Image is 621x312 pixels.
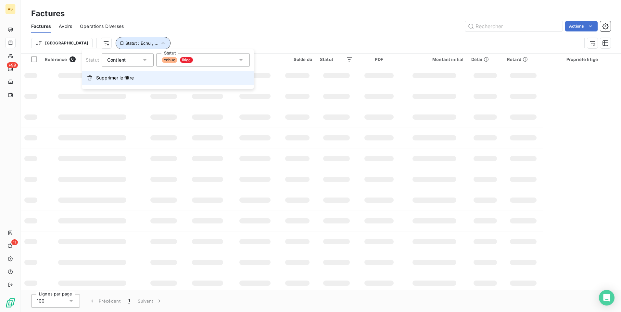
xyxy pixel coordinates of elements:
[85,294,124,308] button: Précédent
[134,294,167,308] button: Suivant
[107,57,126,63] span: Contient
[471,57,499,62] div: Délai
[235,57,275,62] div: Échue le
[128,298,130,304] span: 1
[320,57,353,62] div: Statut
[37,298,44,304] span: 100
[565,21,598,31] button: Actions
[125,41,158,46] span: Statut : Échu , ...
[162,57,177,63] span: échue
[31,23,51,30] span: Factures
[405,57,463,62] div: Montant initial
[124,294,134,308] button: 1
[283,57,312,62] div: Solde dû
[45,57,67,62] span: Référence
[11,239,18,245] span: 11
[7,62,18,68] span: +99
[507,57,539,62] div: Retard
[116,37,171,49] button: Statut : Échu , ...
[86,57,99,63] span: Statut
[80,23,124,30] span: Opérations Diverses
[82,71,254,85] button: Supprimer le filtre
[31,8,65,19] h3: Factures
[180,57,193,63] span: litige
[465,21,563,31] input: Rechercher
[31,38,93,48] button: [GEOGRAPHIC_DATA]
[361,57,397,62] div: PDF
[96,75,134,81] span: Supprimer le filtre
[547,57,617,62] div: Propriété litige
[59,23,72,30] span: Avoirs
[5,298,16,308] img: Logo LeanPay
[599,290,615,306] div: Open Intercom Messenger
[5,4,16,14] div: AS
[70,56,75,62] span: 0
